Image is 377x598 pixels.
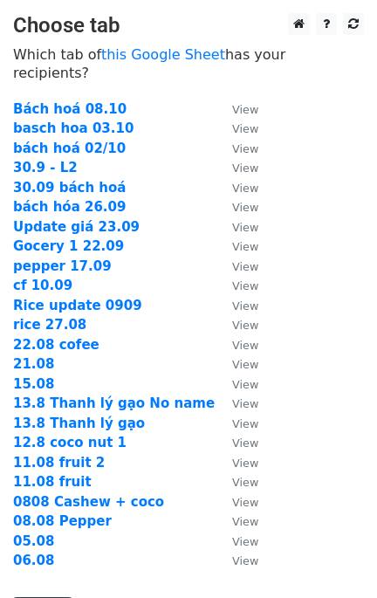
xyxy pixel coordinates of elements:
[215,258,258,274] a: View
[232,162,258,175] small: View
[215,513,258,529] a: View
[13,474,92,490] a: 11.08 fruit
[215,199,258,215] a: View
[232,397,258,410] small: View
[215,435,258,450] a: View
[13,435,127,450] a: 12.8 coco nut 1
[232,182,258,195] small: View
[215,180,258,196] a: View
[215,395,258,411] a: View
[13,533,54,549] a: 05.08
[13,395,215,411] a: 13.8 Thanh lý gạo No name
[232,378,258,391] small: View
[232,339,258,352] small: View
[232,457,258,470] small: View
[215,298,258,313] a: View
[13,337,99,353] a: 22.08 cofee
[232,417,258,430] small: View
[13,120,134,136] a: basch hoa 03.10
[215,533,258,549] a: View
[13,317,86,333] a: rice 27.08
[13,258,112,274] a: pepper 17.09
[215,278,258,293] a: View
[13,298,142,313] a: Rice update 0909
[215,238,258,254] a: View
[232,319,258,332] small: View
[215,356,258,372] a: View
[215,160,258,175] a: View
[232,201,258,214] small: View
[13,356,54,372] a: 21.08
[13,553,54,568] a: 06.08
[215,553,258,568] a: View
[215,141,258,156] a: View
[232,221,258,234] small: View
[232,103,258,116] small: View
[215,416,258,431] a: View
[13,219,140,235] a: Update giá 23.09
[232,240,258,253] small: View
[232,476,258,489] small: View
[13,101,127,117] a: Bách hoá 08.10
[13,278,72,293] a: cf 10.09
[232,299,258,313] small: View
[13,494,164,510] a: 0808 Cashew + coco
[215,376,258,392] a: View
[13,13,364,38] h3: Choose tab
[232,515,258,528] small: View
[215,120,258,136] a: View
[101,46,225,63] a: this Google Sheet
[13,160,78,175] a: 30.9 - L2
[232,260,258,273] small: View
[232,554,258,567] small: View
[232,279,258,292] small: View
[232,496,258,509] small: View
[232,436,258,450] small: View
[215,337,258,353] a: View
[13,199,126,215] a: bách hóa 26.09
[232,535,258,548] small: View
[13,455,105,471] a: 11.08 fruit 2
[13,238,124,254] a: Gocery 1 22.09
[13,141,126,156] a: bách hoá 02/10
[215,455,258,471] a: View
[215,317,258,333] a: View
[215,494,258,510] a: View
[13,416,145,431] a: 13.8 Thanh lý gạo
[13,513,112,529] a: 08.08 Pepper
[215,219,258,235] a: View
[13,45,364,82] p: Which tab of has your recipients?
[232,122,258,135] small: View
[13,376,54,392] a: 15.08
[215,101,258,117] a: View
[215,474,258,490] a: View
[232,142,258,155] small: View
[13,180,126,196] a: 30.09 bách hoá
[232,358,258,371] small: View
